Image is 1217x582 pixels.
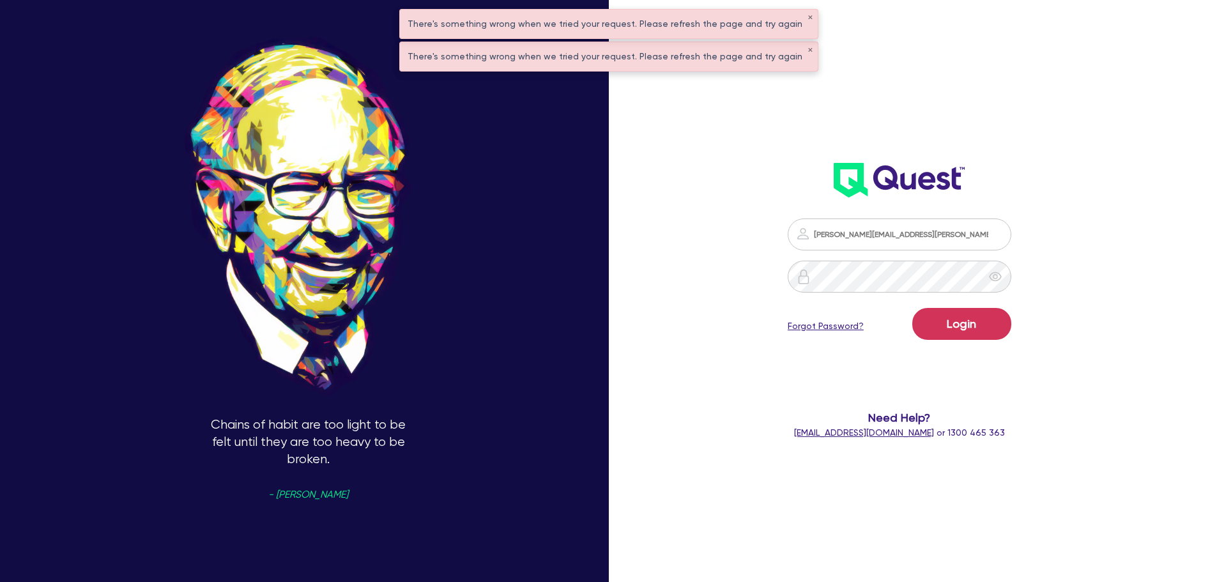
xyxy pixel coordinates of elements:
[788,319,864,333] a: Forgot Password?
[796,269,811,284] img: icon-password
[794,427,934,438] a: [EMAIL_ADDRESS][DOMAIN_NAME]
[808,15,813,21] button: ✕
[794,427,1005,438] span: or 1300 465 363
[834,163,965,197] img: wH2k97JdezQIQAAAABJRU5ErkJggg==
[788,218,1011,250] input: Email address
[737,409,1063,426] span: Need Help?
[912,308,1011,340] button: Login
[400,10,818,38] div: There's something wrong when we tried your request. Please refresh the page and try again
[795,226,811,241] img: icon-password
[268,490,348,500] span: - [PERSON_NAME]
[989,270,1002,283] span: eye
[400,42,818,71] div: There's something wrong when we tried your request. Please refresh the page and try again
[808,47,813,54] button: ✕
